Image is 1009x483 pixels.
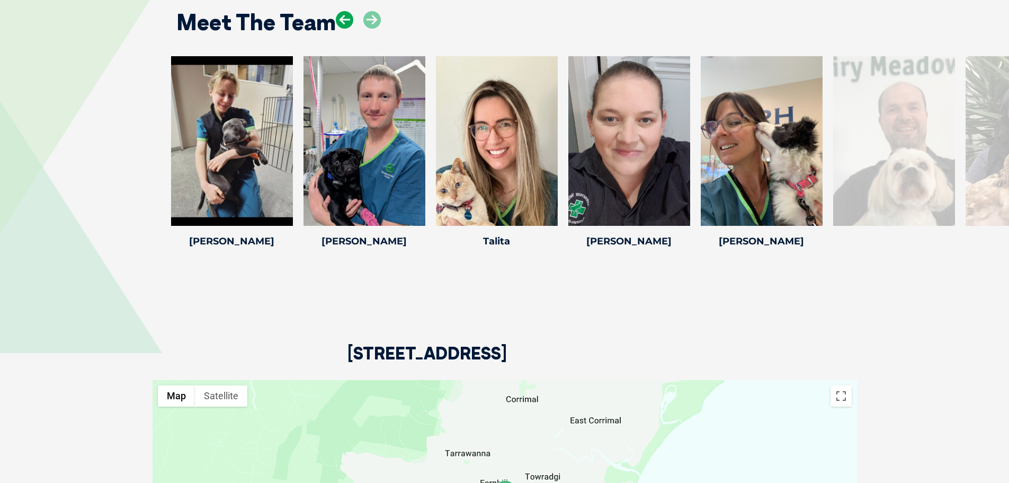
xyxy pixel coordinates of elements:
[176,11,336,33] h2: Meet The Team
[701,236,823,246] h4: [PERSON_NAME]
[171,236,293,246] h4: [PERSON_NAME]
[347,345,507,380] h2: [STREET_ADDRESS]
[831,385,852,407] button: Toggle fullscreen view
[303,236,425,246] h4: [PERSON_NAME]
[195,385,247,407] button: Show satellite imagery
[568,236,690,246] h4: [PERSON_NAME]
[436,236,558,246] h4: Talita
[158,385,195,407] button: Show street map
